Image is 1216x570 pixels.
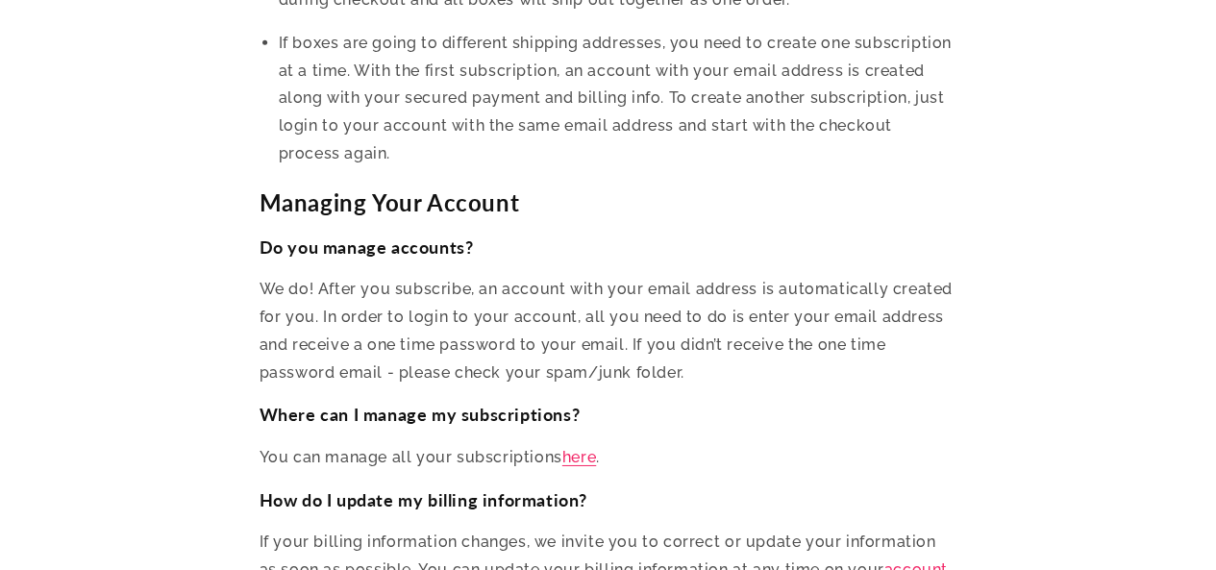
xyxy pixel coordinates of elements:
a: here [562,448,596,466]
p: You can manage all your subscriptions . [260,444,957,472]
h3: Do you manage accounts? [260,236,957,259]
p: We do! After you subscribe, an account with your email address is automatically created for you. ... [260,276,957,386]
h3: How do I update my billing information? [260,489,957,511]
h3: Where can I manage my subscriptions? [260,404,957,426]
h2: Managing Your Account [260,187,957,217]
p: If boxes are going to different shipping addresses, you need to create one subscription at a time... [279,30,957,168]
